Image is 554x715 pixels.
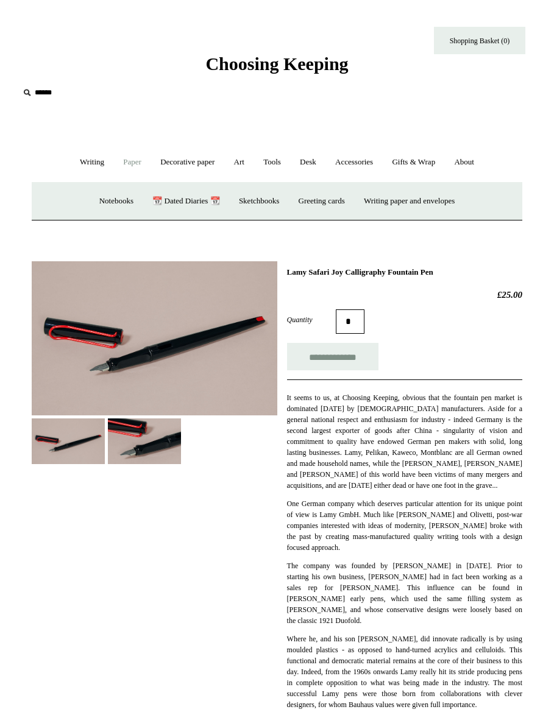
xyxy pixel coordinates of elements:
p: One German company which deserves particular attention for its unique point of view is Lamy GmbH.... [287,498,522,553]
a: Writing [71,146,113,178]
a: Choosing Keeping [205,63,348,72]
a: 📆 Dated Diaries 📆 [144,185,228,217]
a: Decorative paper [152,146,223,178]
img: Lamy Safari Joy Calligraphy Fountain Pen [108,418,181,464]
span: The company was founded by [PERSON_NAME] in [DATE]. Prior to starting his own business, [PERSON_N... [287,562,522,625]
img: Lamy Safari Joy Calligraphy Fountain Pen [32,261,277,415]
a: Accessories [327,146,382,178]
span: Where he, and his son [PERSON_NAME], did innovate radically is by using moulded plastics - as opp... [287,635,522,709]
a: Sketchbooks [230,185,288,217]
a: Gifts & Wrap [383,146,444,178]
h1: Lamy Safari Joy Calligraphy Fountain Pen [287,267,522,277]
h2: £25.00 [287,289,522,300]
a: Notebooks [91,185,142,217]
a: Writing paper and envelopes [355,185,463,217]
a: Tools [255,146,289,178]
a: Art [226,146,253,178]
img: Lamy Safari Joy Calligraphy Fountain Pen [32,418,105,464]
span: Choosing Keeping [205,54,348,74]
a: About [446,146,483,178]
a: Paper [115,146,150,178]
label: Quantity [287,314,336,325]
a: Desk [291,146,325,178]
p: It seems to us, at Choosing Keeping, obvious that the fountain pen market is dominated [DATE] by ... [287,392,522,491]
a: Shopping Basket (0) [434,27,525,54]
a: Greeting cards [290,185,353,217]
